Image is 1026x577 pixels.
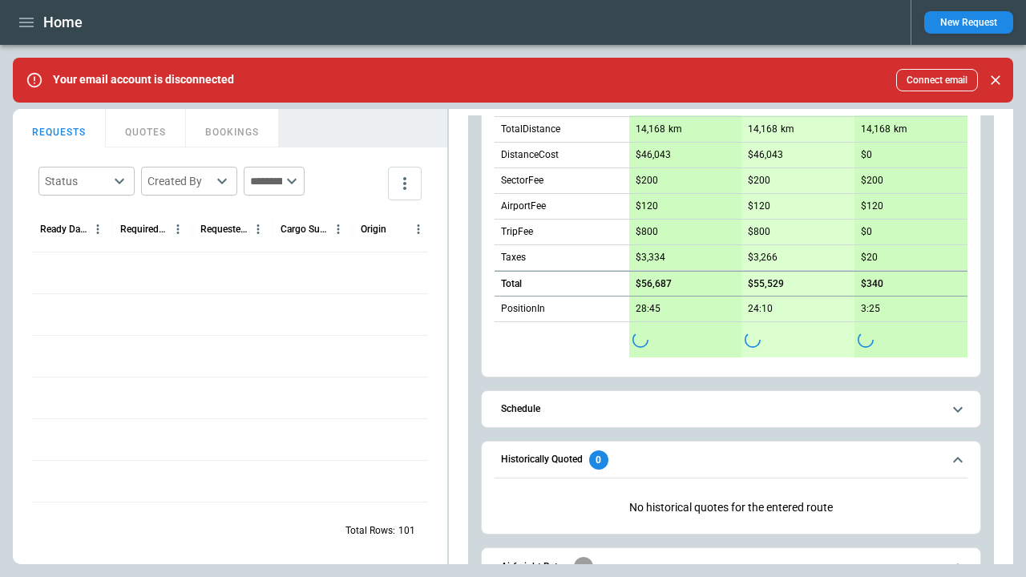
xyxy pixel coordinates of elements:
[87,219,108,240] button: Ready Date & Time (UTC+03:00) column menu
[861,175,883,187] p: $200
[894,123,907,136] p: km
[120,224,168,235] div: Required Date & Time (UTC+03:00)
[861,200,883,212] p: $120
[501,174,543,188] p: SectorFee
[328,219,349,240] button: Cargo Summary column menu
[748,303,773,315] p: 24:10
[748,252,778,264] p: $3,266
[495,488,967,527] p: No historical quotes for the entered route
[861,252,878,264] p: $20
[147,173,212,189] div: Created By
[984,63,1007,98] div: dismiss
[43,13,83,32] h1: Home
[861,226,872,238] p: $0
[501,562,568,572] h6: Airfreight Rates
[501,279,522,289] h6: Total
[495,442,967,478] button: Historically Quoted0
[748,200,770,212] p: $120
[781,123,794,136] p: km
[748,123,778,135] p: 14,168
[501,200,546,213] p: AirportFee
[636,226,658,238] p: $800
[861,123,891,135] p: 14,168
[398,524,415,538] p: 101
[636,123,665,135] p: 14,168
[501,251,526,264] p: Taxes
[861,149,872,161] p: $0
[168,219,188,240] button: Required Date & Time (UTC+03:00) column menu
[589,450,608,470] div: 0
[495,391,967,427] button: Schedule
[861,278,883,290] p: $340
[501,302,545,316] p: PositionIn
[501,404,540,414] h6: Schedule
[281,224,328,235] div: Cargo Summary
[748,149,783,161] p: $46,043
[748,226,770,238] p: $800
[861,303,880,315] p: 3:25
[106,109,186,147] button: QUOTES
[13,109,106,147] button: REQUESTS
[495,488,967,527] div: Historically Quoted0
[636,303,660,315] p: 28:45
[45,173,109,189] div: Status
[636,149,671,161] p: $46,043
[636,200,658,212] p: $120
[501,148,559,162] p: DistanceCost
[501,454,583,465] h6: Historically Quoted
[924,11,1013,34] button: New Request
[748,278,784,290] p: $55,529
[748,175,770,187] p: $200
[501,123,560,136] p: TotalDistance
[896,69,978,91] button: Connect email
[408,219,429,240] button: Origin column menu
[248,219,269,240] button: Requested Route column menu
[636,175,658,187] p: $200
[345,524,395,538] p: Total Rows:
[53,73,234,87] p: Your email account is disconnected
[200,224,248,235] div: Requested Route
[361,224,386,235] div: Origin
[636,252,665,264] p: $3,334
[40,224,87,235] div: Ready Date & Time (UTC+03:00)
[501,225,533,239] p: TripFee
[636,278,672,290] p: $56,687
[186,109,279,147] button: BOOKINGS
[669,123,682,136] p: km
[388,167,422,200] button: more
[984,69,1007,91] button: Close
